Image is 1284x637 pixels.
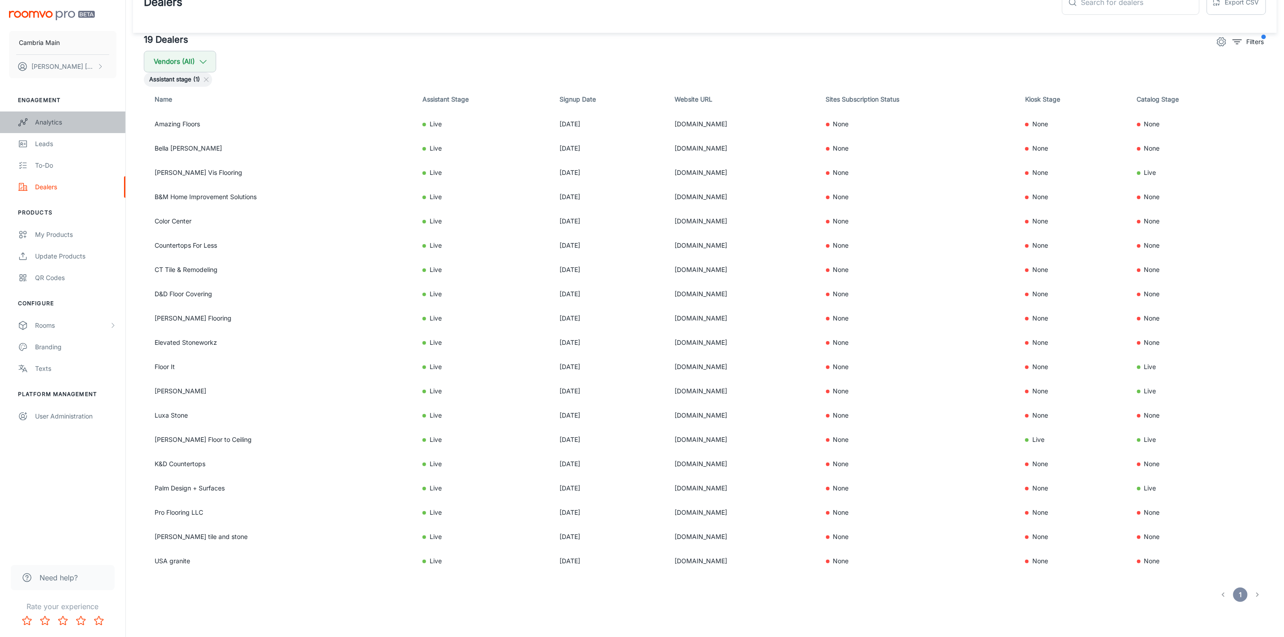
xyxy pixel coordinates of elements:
[144,87,415,112] th: Name
[1130,282,1266,306] td: None
[415,282,552,306] td: Live
[819,87,1018,112] th: Sites Subscription Status
[1130,355,1266,379] td: Live
[1130,379,1266,403] td: Live
[144,379,415,403] td: [PERSON_NAME]
[144,160,415,185] td: [PERSON_NAME] Vis Flooring
[667,476,819,500] td: [DOMAIN_NAME]
[552,185,667,209] td: [DATE]
[552,428,667,452] td: [DATE]
[819,233,1018,258] td: None
[415,379,552,403] td: Live
[1018,428,1130,452] td: Live
[1018,136,1130,160] td: None
[415,525,552,549] td: Live
[1215,588,1266,602] nav: pagination navigation
[144,549,415,573] td: USA granite
[819,549,1018,573] td: None
[9,31,116,54] button: Cambria Main
[144,233,415,258] td: Countertops For Less
[667,185,819,209] td: [DOMAIN_NAME]
[144,403,415,428] td: Luxa Stone
[667,136,819,160] td: [DOMAIN_NAME]
[144,306,415,330] td: [PERSON_NAME] Flooring
[1130,403,1266,428] td: None
[552,282,667,306] td: [DATE]
[667,525,819,549] td: [DOMAIN_NAME]
[144,428,415,452] td: [PERSON_NAME] Floor to Ceiling
[144,112,415,136] td: Amazing Floors
[415,330,552,355] td: Live
[1213,33,1231,51] button: settings
[667,160,819,185] td: [DOMAIN_NAME]
[18,612,36,630] button: Rate 1 star
[35,117,116,127] div: Analytics
[667,306,819,330] td: [DOMAIN_NAME]
[1018,87,1130,112] th: Kiosk Stage
[144,282,415,306] td: D&D Floor Covering
[415,306,552,330] td: Live
[667,403,819,428] td: [DOMAIN_NAME]
[415,476,552,500] td: Live
[1130,330,1266,355] td: None
[1018,476,1130,500] td: None
[1018,112,1130,136] td: None
[35,342,116,352] div: Branding
[819,379,1018,403] td: None
[35,230,116,240] div: My Products
[1130,258,1266,282] td: None
[667,87,819,112] th: Website URL
[1018,185,1130,209] td: None
[552,476,667,500] td: [DATE]
[1130,500,1266,525] td: None
[415,209,552,233] td: Live
[1130,233,1266,258] td: None
[1018,258,1130,282] td: None
[144,476,415,500] td: Palm Design + Surfaces
[144,525,415,549] td: [PERSON_NAME] tile and stone
[1018,209,1130,233] td: None
[552,160,667,185] td: [DATE]
[1130,428,1266,452] td: Live
[1130,525,1266,549] td: None
[552,330,667,355] td: [DATE]
[415,428,552,452] td: Live
[144,72,212,87] div: Assistant stage (1)
[819,160,1018,185] td: None
[19,38,60,48] p: Cambria Main
[1018,160,1130,185] td: None
[90,612,108,630] button: Rate 5 star
[54,612,72,630] button: Rate 3 star
[819,476,1018,500] td: None
[1130,87,1266,112] th: Catalog Stage
[552,500,667,525] td: [DATE]
[819,112,1018,136] td: None
[144,33,188,47] h5: 19 Dealers
[819,209,1018,233] td: None
[552,452,667,476] td: [DATE]
[9,11,95,20] img: Roomvo PRO Beta
[1018,233,1130,258] td: None
[415,233,552,258] td: Live
[1018,355,1130,379] td: None
[72,612,90,630] button: Rate 4 star
[35,364,116,374] div: Texts
[1130,136,1266,160] td: None
[819,282,1018,306] td: None
[1246,37,1264,47] p: Filters
[819,136,1018,160] td: None
[144,330,415,355] td: Elevated Stoneworkz
[667,428,819,452] td: [DOMAIN_NAME]
[819,258,1018,282] td: None
[35,139,116,149] div: Leads
[415,136,552,160] td: Live
[31,62,95,71] p: [PERSON_NAME] [PERSON_NAME]
[667,209,819,233] td: [DOMAIN_NAME]
[1130,209,1266,233] td: None
[1130,549,1266,573] td: None
[1018,379,1130,403] td: None
[819,500,1018,525] td: None
[667,549,819,573] td: [DOMAIN_NAME]
[415,185,552,209] td: Live
[1018,403,1130,428] td: None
